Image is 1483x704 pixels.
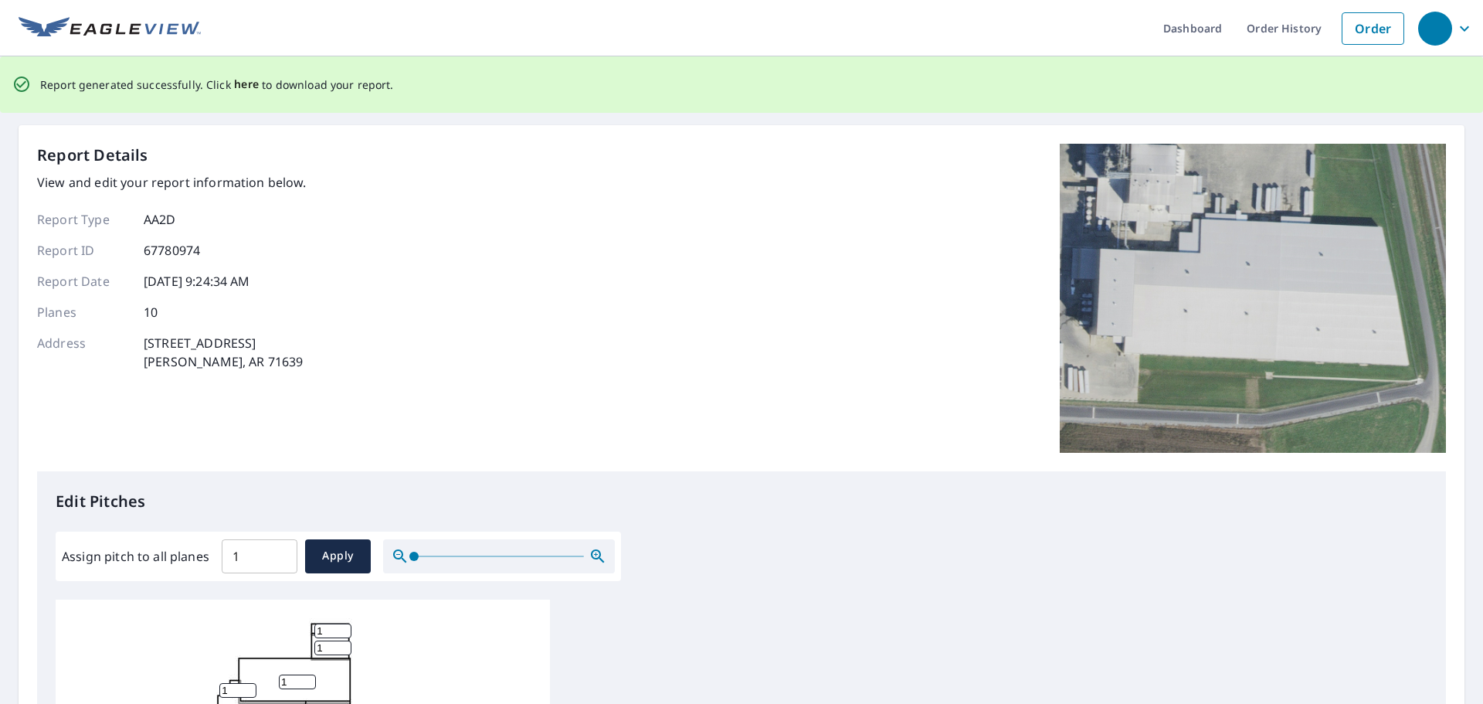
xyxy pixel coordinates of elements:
input: 00.0 [222,535,297,578]
button: Apply [305,539,371,573]
p: Report Type [37,210,130,229]
p: 10 [144,303,158,321]
p: Planes [37,303,130,321]
p: Report Details [37,144,148,167]
span: Apply [317,546,358,566]
p: Report ID [37,241,130,260]
p: Report generated successfully. Click to download your report. [40,75,394,94]
p: 67780974 [144,241,200,260]
p: View and edit your report information below. [37,173,307,192]
p: Report Date [37,272,130,291]
button: here [234,75,260,94]
p: [DATE] 9:24:34 AM [144,272,250,291]
img: EV Logo [19,17,201,40]
p: Edit Pitches [56,490,1427,513]
p: Address [37,334,130,371]
p: [STREET_ADDRESS] [PERSON_NAME], AR 71639 [144,334,303,371]
label: Assign pitch to all planes [62,547,209,566]
a: Order [1342,12,1404,45]
p: AA2D [144,210,176,229]
img: Top image [1060,144,1446,453]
